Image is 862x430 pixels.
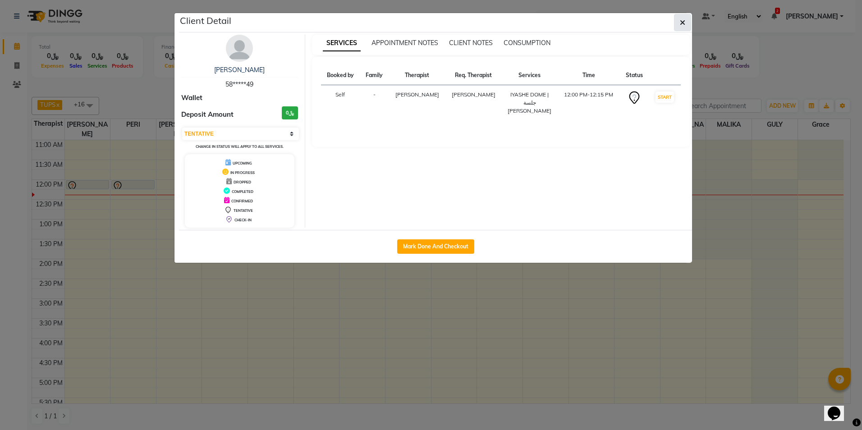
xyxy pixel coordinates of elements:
[180,14,231,27] h5: Client Detail
[230,170,255,175] span: IN PROGRESS
[234,208,253,213] span: TENTATIVE
[321,66,360,85] th: Booked by
[619,66,648,85] th: Status
[558,66,620,85] th: Time
[395,91,439,98] span: [PERSON_NAME]
[507,91,552,115] div: IYASHE DOME | جلسة [PERSON_NAME]
[360,66,389,85] th: Family
[323,35,361,51] span: SERVICES
[452,91,495,98] span: [PERSON_NAME]
[181,110,234,120] span: Deposit Amount
[181,93,202,103] span: Wallet
[231,199,253,203] span: CONFIRMED
[504,39,550,47] span: CONSUMPTION
[558,85,620,121] td: 12:00 PM-12:15 PM
[233,161,252,165] span: UPCOMING
[234,218,252,222] span: CHECK-IN
[397,239,474,254] button: Mark Done And Checkout
[371,39,438,47] span: APPOINTMENT NOTES
[389,66,445,85] th: Therapist
[214,66,265,74] a: [PERSON_NAME]
[656,91,674,103] button: START
[445,66,502,85] th: Req. Therapist
[232,189,253,194] span: COMPLETED
[196,144,284,149] small: Change in status will apply to all services.
[234,180,251,184] span: DROPPED
[824,394,853,421] iframe: chat widget
[449,39,493,47] span: CLIENT NOTES
[360,85,389,121] td: -
[282,106,298,119] h3: ﷼0
[226,35,253,62] img: avatar
[502,66,558,85] th: Services
[321,85,360,121] td: Self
